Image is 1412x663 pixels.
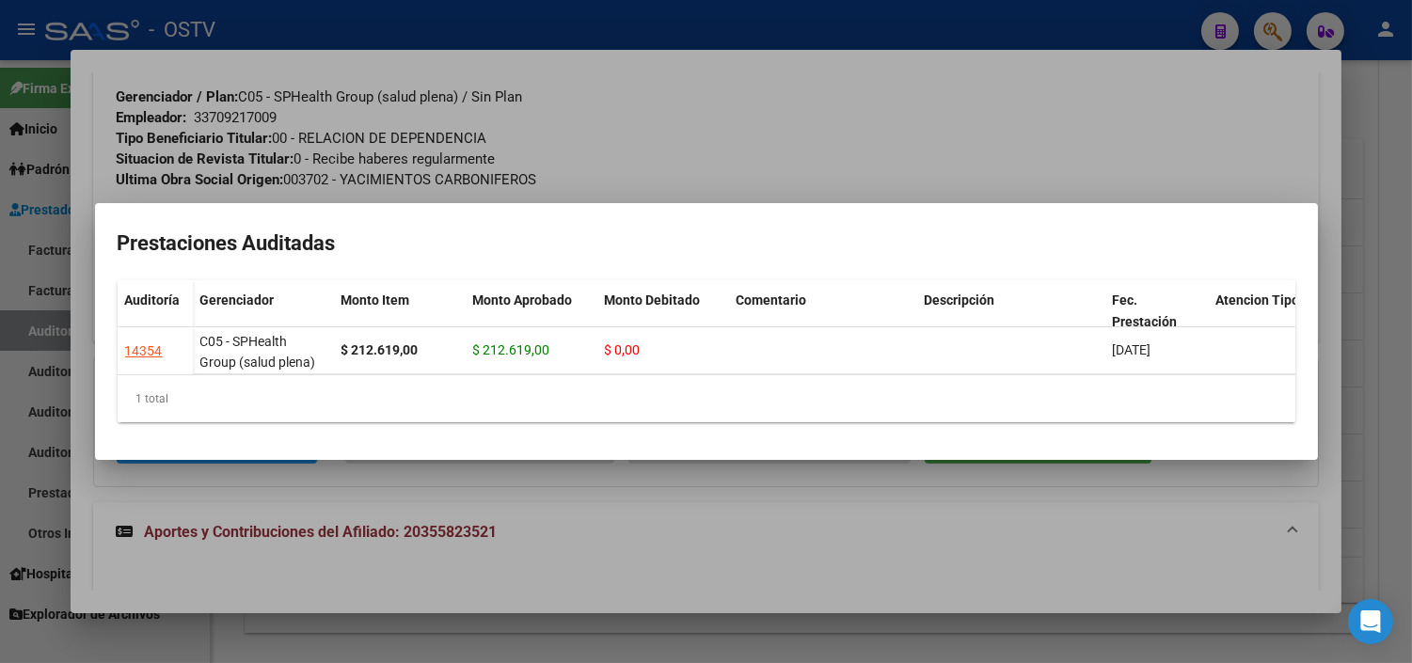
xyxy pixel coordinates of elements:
strong: $ 212.619,00 [341,342,419,357]
span: $ 0,00 [605,342,641,357]
div: Open Intercom Messenger [1348,599,1393,644]
span: Auditoría [125,292,181,308]
datatable-header-cell: Comentario [729,280,917,359]
datatable-header-cell: Monto Aprobado [466,280,597,359]
span: Gerenciador [200,292,275,308]
span: [DATE] [1113,342,1151,357]
span: Atencion Tipo [1216,292,1300,308]
datatable-header-cell: Auditoría [118,280,193,359]
span: C05 - SPHealth Group (salud plena) [200,334,316,371]
div: 1 total [118,375,1295,422]
span: Fec. Prestación [1113,292,1178,329]
h2: Prestaciones Auditadas [118,226,1295,261]
datatable-header-cell: Monto Item [334,280,466,359]
span: Monto Debitado [605,292,701,308]
datatable-header-cell: Monto Debitado [597,280,729,359]
datatable-header-cell: Atencion Tipo [1209,280,1312,359]
div: 14354 [125,340,163,362]
span: Monto Aprobado [473,292,573,308]
span: Comentario [737,292,807,308]
span: $ 212.619,00 [473,342,550,357]
span: Descripción [925,292,995,308]
datatable-header-cell: Gerenciador [193,280,334,359]
datatable-header-cell: Descripción [917,280,1105,359]
span: Monto Item [341,292,410,308]
datatable-header-cell: Fec. Prestación [1105,280,1209,359]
